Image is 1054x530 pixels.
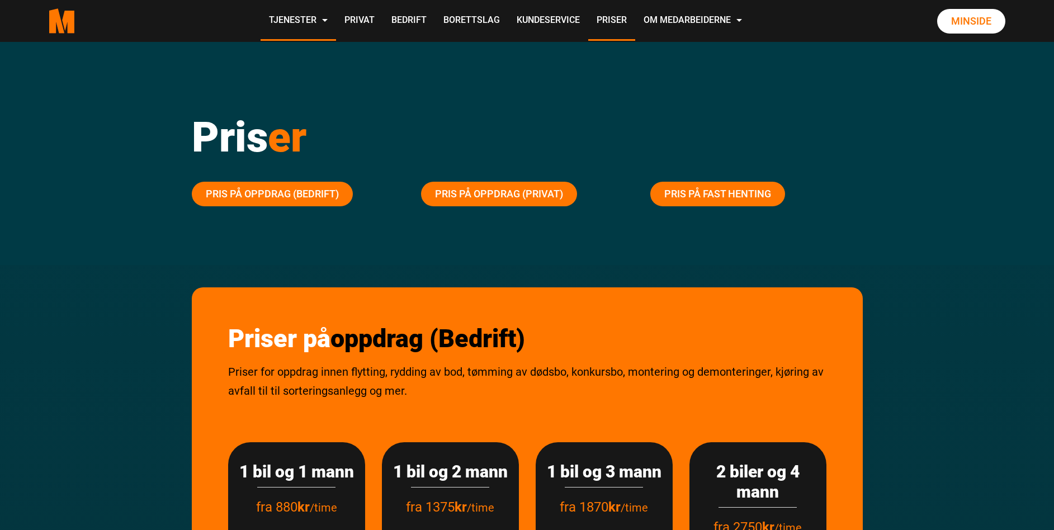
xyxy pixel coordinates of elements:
h2: Priser på [228,324,826,354]
span: Priser for oppdrag innen flytting, rydding av bod, tømming av dødsbo, konkursbo, montering og dem... [228,365,824,397]
span: oppdrag (Bedrift) [330,324,525,353]
strong: kr [455,499,467,515]
a: Minside [937,9,1005,34]
strong: kr [608,499,621,515]
a: Pris på fast henting [650,182,785,206]
a: Bedrift [383,1,435,41]
span: /time [467,501,494,514]
h3: 1 bil og 1 mann [239,462,354,482]
span: fra 1375 [406,499,467,515]
a: Tjenester [261,1,336,41]
a: Pris på oppdrag (Bedrift) [192,182,353,206]
a: Pris på oppdrag (Privat) [421,182,577,206]
span: fra 880 [256,499,310,515]
span: er [268,112,306,162]
a: Kundeservice [508,1,588,41]
a: Priser [588,1,635,41]
span: /time [310,501,337,514]
h3: 1 bil og 2 mann [393,462,508,482]
h1: Pris [192,112,863,162]
a: Privat [336,1,383,41]
h3: 2 biler og 4 mann [701,462,815,502]
span: /time [621,501,648,514]
a: Om Medarbeiderne [635,1,750,41]
strong: kr [297,499,310,515]
span: fra 1870 [560,499,621,515]
a: Borettslag [435,1,508,41]
h3: 1 bil og 3 mann [547,462,661,482]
